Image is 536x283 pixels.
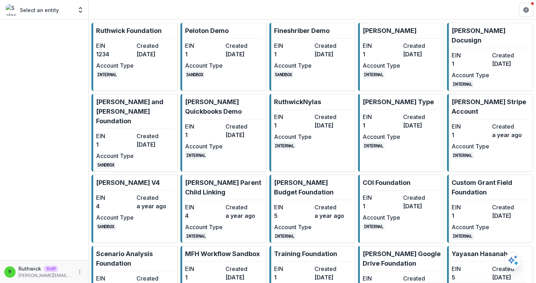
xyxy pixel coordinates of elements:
[452,142,489,151] dt: Account Type
[452,232,474,240] code: INTERNAL
[136,132,174,140] dt: Created
[363,249,441,268] p: [PERSON_NAME] Google Drive Foundation
[180,175,267,243] a: [PERSON_NAME] Parent Child LinkingEIN4Createda year agoAccount TypeINTERNAL
[274,232,296,240] code: INTERNAL
[96,178,160,187] p: [PERSON_NAME] V4
[452,223,489,231] dt: Account Type
[225,203,263,211] dt: Created
[96,213,134,222] dt: Account Type
[96,140,134,149] dd: 1
[403,274,441,283] dt: Created
[274,132,312,141] dt: Account Type
[358,175,444,243] a: COI FoundationEIN1Created[DATE]Account TypeINTERNAL
[185,142,223,151] dt: Account Type
[185,273,223,282] dd: 1
[185,61,223,70] dt: Account Type
[492,131,530,139] dd: a year ago
[96,71,118,78] code: INTERNAL
[492,211,530,220] dd: [DATE]
[274,265,312,273] dt: EIN
[185,41,223,50] dt: EIN
[225,122,263,131] dt: Created
[452,51,489,60] dt: EIN
[363,121,400,130] dd: 1
[452,265,489,273] dt: EIN
[363,132,400,141] dt: Account Type
[452,131,489,139] dd: 1
[225,131,263,139] dd: [DATE]
[314,273,352,282] dd: [DATE]
[403,50,441,58] dd: [DATE]
[447,175,533,243] a: Custom Grant Field FoundationEIN1Created[DATE]Account TypeINTERNAL
[363,41,400,50] dt: EIN
[363,142,385,149] code: INTERNAL
[403,202,441,210] dd: [DATE]
[225,273,263,282] dd: [DATE]
[274,97,321,107] p: RuthwickNylas
[314,121,352,130] dd: [DATE]
[274,50,312,58] dd: 1
[363,178,411,187] p: COI Foundation
[18,272,73,279] p: [PERSON_NAME][EMAIL_ADDRESS][DOMAIN_NAME]
[185,122,223,131] dt: EIN
[363,113,400,121] dt: EIN
[6,4,17,16] img: Select an entity
[492,60,530,68] dd: [DATE]
[274,71,294,78] code: SANDBOX
[96,161,116,169] code: SANDBOX
[96,249,174,268] p: Scenario Analysis Foundation
[447,23,533,91] a: [PERSON_NAME] DocusignEIN1Created[DATE]Account TypeINTERNAL
[185,26,229,35] p: Peloton Demo
[185,50,223,58] dd: 1
[136,50,174,58] dd: [DATE]
[91,94,178,172] a: [PERSON_NAME] and [PERSON_NAME] FoundationEIN1Created[DATE]Account TypeSANDBOX
[180,23,267,91] a: Peloton DemoEIN1Created[DATE]Account TypeSANDBOX
[452,60,489,68] dd: 1
[452,152,474,159] code: INTERNAL
[492,122,530,131] dt: Created
[274,273,312,282] dd: 1
[18,265,41,272] p: Ruthwick
[274,142,296,149] code: INTERNAL
[314,203,352,211] dt: Created
[314,113,352,121] dt: Created
[403,193,441,202] dt: Created
[274,203,312,211] dt: EIN
[403,121,441,130] dd: [DATE]
[363,50,400,58] dd: 1
[180,94,267,172] a: [PERSON_NAME] Quickbooks DemoEIN1Created[DATE]Account TypeINTERNAL
[76,3,85,17] button: Open entity switcher
[363,61,400,70] dt: Account Type
[363,97,434,107] p: [PERSON_NAME] Type
[136,41,174,50] dt: Created
[492,273,530,282] dd: [DATE]
[136,274,174,283] dt: Created
[96,50,134,58] dd: 1234
[363,223,385,230] code: INTERNAL
[20,6,59,14] p: Select an entity
[185,178,263,197] p: [PERSON_NAME] Parent Child Linking
[447,94,533,172] a: [PERSON_NAME] Stripe AccountEIN1Createda year agoAccount TypeINTERNAL
[96,61,134,70] dt: Account Type
[403,113,441,121] dt: Created
[274,61,312,70] dt: Account Type
[274,249,337,259] p: Training Foundation
[314,41,352,50] dt: Created
[9,270,11,274] div: Ruthwick
[274,223,312,231] dt: Account Type
[519,3,533,17] button: Get Help
[403,41,441,50] dt: Created
[314,50,352,58] dd: [DATE]
[274,121,312,130] dd: 1
[452,122,489,131] dt: EIN
[274,211,312,220] dd: 5
[358,94,444,172] a: [PERSON_NAME] TypeEIN1Created[DATE]Account TypeINTERNAL
[452,211,489,220] dd: 1
[452,249,508,259] p: Yayasan Hasanah
[225,50,263,58] dd: [DATE]
[363,71,385,78] code: INTERNAL
[91,175,178,243] a: [PERSON_NAME] V4EIN4Createda year agoAccount TypeSANDBOX
[363,213,400,222] dt: Account Type
[96,274,134,283] dt: EIN
[452,178,530,197] p: Custom Grant Field Foundation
